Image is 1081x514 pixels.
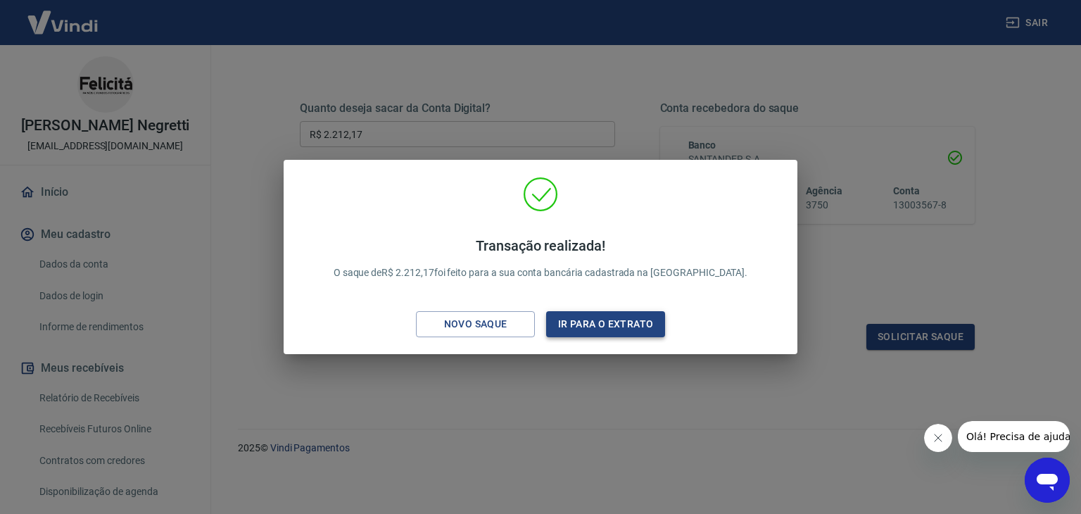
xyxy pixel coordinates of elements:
p: O saque de R$ 2.212,17 foi feito para a sua conta bancária cadastrada na [GEOGRAPHIC_DATA]. [334,237,748,280]
iframe: Mensagem da empresa [958,421,1070,452]
h4: Transação realizada! [334,237,748,254]
iframe: Botão para abrir a janela de mensagens [1025,458,1070,503]
button: Novo saque [416,311,535,337]
div: Novo saque [427,315,524,333]
span: Olá! Precisa de ajuda? [8,10,118,21]
iframe: Fechar mensagem [924,424,952,452]
button: Ir para o extrato [546,311,665,337]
